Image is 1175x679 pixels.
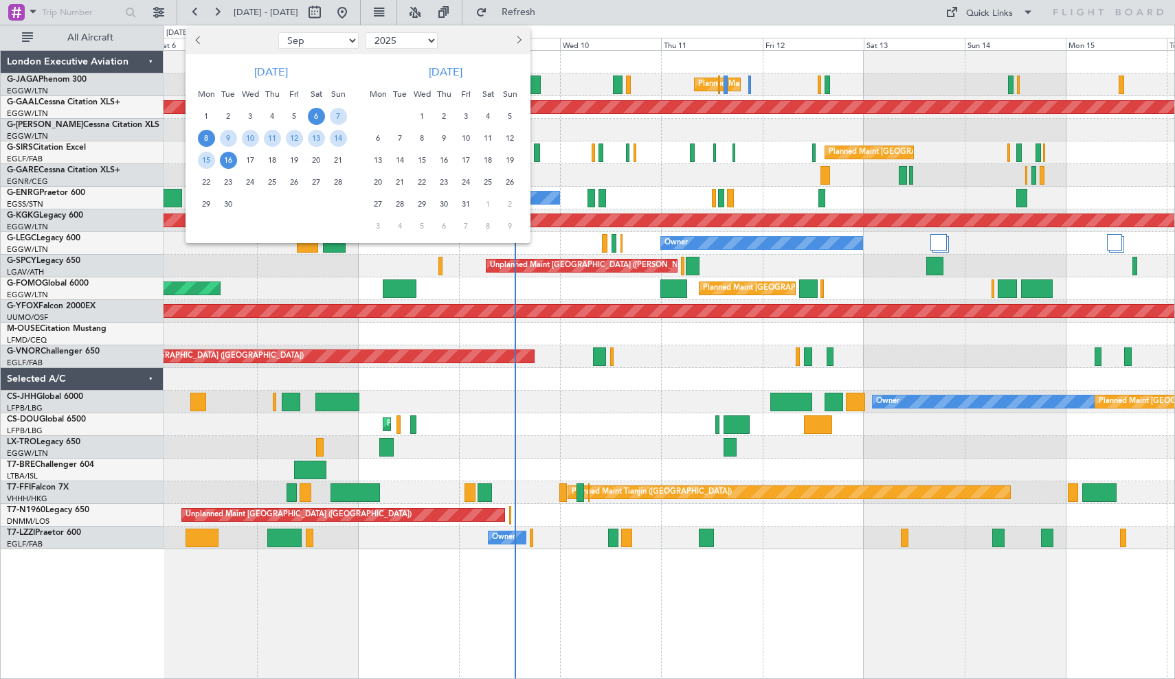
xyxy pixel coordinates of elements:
[220,152,237,169] span: 16
[414,130,431,147] span: 8
[261,83,283,105] div: Thu
[278,32,359,49] select: Select month
[455,193,477,215] div: 31-10-2025
[242,108,259,125] span: 3
[217,171,239,193] div: 23-9-2025
[455,83,477,105] div: Fri
[455,105,477,127] div: 3-10-2025
[195,127,217,149] div: 8-9-2025
[502,108,519,125] span: 5
[366,32,438,49] select: Select year
[392,196,409,213] span: 28
[239,149,261,171] div: 17-9-2025
[458,174,475,191] span: 24
[305,127,327,149] div: 13-9-2025
[480,108,497,125] span: 4
[195,105,217,127] div: 1-9-2025
[286,152,303,169] span: 19
[414,152,431,169] span: 15
[191,30,206,51] button: Previous month
[367,193,389,215] div: 27-10-2025
[433,149,455,171] div: 16-10-2025
[217,193,239,215] div: 30-9-2025
[327,83,349,105] div: Sun
[499,193,521,215] div: 2-11-2025
[392,130,409,147] span: 7
[220,130,237,147] span: 9
[502,218,519,235] span: 9
[458,152,475,169] span: 17
[389,215,411,237] div: 4-11-2025
[502,196,519,213] span: 2
[264,174,281,191] span: 25
[414,174,431,191] span: 22
[411,193,433,215] div: 29-10-2025
[436,108,453,125] span: 2
[327,127,349,149] div: 14-9-2025
[502,174,519,191] span: 26
[480,174,497,191] span: 25
[308,130,325,147] span: 13
[217,149,239,171] div: 16-9-2025
[433,171,455,193] div: 23-10-2025
[239,105,261,127] div: 3-9-2025
[283,105,305,127] div: 5-9-2025
[433,193,455,215] div: 30-10-2025
[305,171,327,193] div: 27-9-2025
[477,83,499,105] div: Sat
[261,171,283,193] div: 25-9-2025
[261,149,283,171] div: 18-9-2025
[480,218,497,235] span: 8
[198,174,215,191] span: 22
[239,127,261,149] div: 10-9-2025
[499,149,521,171] div: 19-10-2025
[411,83,433,105] div: Wed
[283,83,305,105] div: Fri
[330,174,347,191] span: 28
[511,30,526,51] button: Next month
[477,171,499,193] div: 25-10-2025
[330,152,347,169] span: 21
[286,130,303,147] span: 12
[261,105,283,127] div: 4-9-2025
[433,83,455,105] div: Thu
[327,171,349,193] div: 28-9-2025
[195,171,217,193] div: 22-9-2025
[330,108,347,125] span: 7
[411,171,433,193] div: 22-10-2025
[433,105,455,127] div: 2-10-2025
[411,105,433,127] div: 1-10-2025
[502,130,519,147] span: 12
[327,149,349,171] div: 21-9-2025
[477,105,499,127] div: 4-10-2025
[389,171,411,193] div: 21-10-2025
[330,130,347,147] span: 14
[436,130,453,147] span: 9
[389,127,411,149] div: 7-10-2025
[455,149,477,171] div: 17-10-2025
[283,171,305,193] div: 26-9-2025
[477,193,499,215] div: 1-11-2025
[411,127,433,149] div: 8-10-2025
[220,196,237,213] span: 30
[458,108,475,125] span: 3
[455,215,477,237] div: 7-11-2025
[499,127,521,149] div: 12-10-2025
[411,215,433,237] div: 5-11-2025
[480,130,497,147] span: 11
[264,130,281,147] span: 11
[502,152,519,169] span: 19
[392,174,409,191] span: 21
[370,130,387,147] span: 6
[392,152,409,169] span: 14
[261,127,283,149] div: 11-9-2025
[242,152,259,169] span: 17
[499,83,521,105] div: Sun
[499,171,521,193] div: 26-10-2025
[458,130,475,147] span: 10
[195,149,217,171] div: 15-9-2025
[411,149,433,171] div: 15-10-2025
[389,83,411,105] div: Tue
[436,196,453,213] span: 30
[198,130,215,147] span: 8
